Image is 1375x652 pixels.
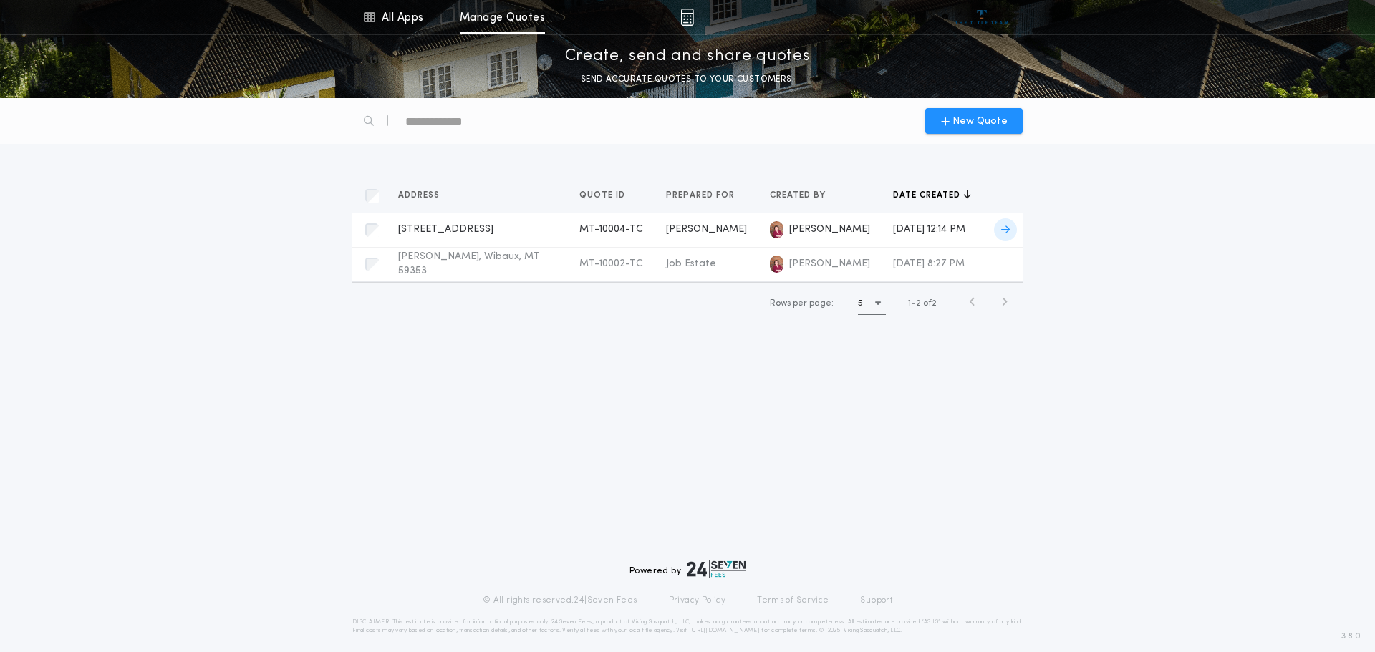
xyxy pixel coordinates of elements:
[770,188,836,203] button: Created by
[398,190,443,201] span: Address
[579,190,628,201] span: Quote ID
[908,299,911,308] span: 1
[770,256,783,273] img: logo
[860,595,892,606] a: Support
[629,560,746,578] div: Powered by
[680,9,694,26] img: img
[579,258,643,269] span: MT-10002-TC
[789,257,870,271] span: [PERSON_NAME]
[689,628,760,633] a: [URL][DOMAIN_NAME]
[398,251,540,276] span: [PERSON_NAME], Wibaux, MT 59353
[483,595,637,606] p: © All rights reserved. 24|Seven Fees
[893,258,965,269] span: [DATE] 8:27 PM
[893,224,965,235] span: [DATE] 12:14 PM
[666,224,747,235] span: [PERSON_NAME]
[858,292,886,315] button: 5
[398,224,493,235] span: [STREET_ADDRESS]
[1341,630,1361,643] span: 3.8.0
[893,190,963,201] span: Date created
[893,188,971,203] button: Date created
[565,45,811,68] p: Create, send and share quotes
[925,108,1023,134] button: New Quote
[579,224,643,235] span: MT-10004-TC
[955,10,1009,24] img: vs-icon
[579,188,636,203] button: Quote ID
[952,114,1008,129] span: New Quote
[770,221,783,238] img: logo
[666,190,738,201] span: Prepared for
[923,297,937,310] span: of 2
[757,595,829,606] a: Terms of Service
[687,560,746,578] img: logo
[581,72,794,87] p: SEND ACCURATE QUOTES TO YOUR CUSTOMERS.
[789,223,870,237] span: [PERSON_NAME]
[770,299,834,308] span: Rows per page:
[916,299,921,308] span: 2
[770,190,829,201] span: Created by
[666,258,716,269] span: Job Estate
[858,296,863,311] h1: 5
[669,595,726,606] a: Privacy Policy
[398,188,450,203] button: Address
[352,618,1023,635] p: DISCLAIMER: This estimate is provided for informational purposes only. 24|Seven Fees, a product o...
